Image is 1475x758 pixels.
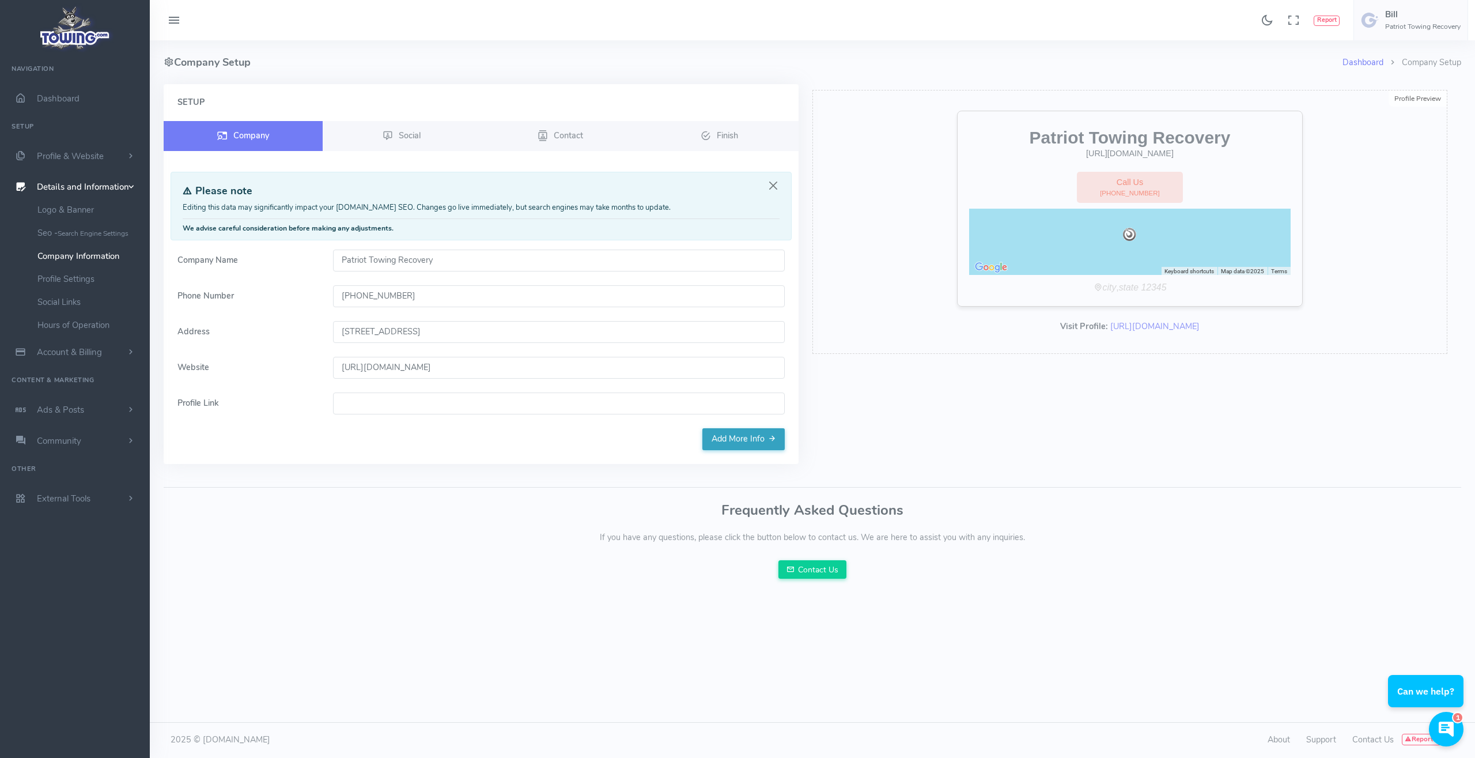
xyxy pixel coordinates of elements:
label: Profile Link [171,393,326,414]
a: Open this area in Google Maps (opens a new window) [972,260,1010,275]
b: Visit Profile: [1060,320,1108,332]
button: Keyboard shortcuts [1164,267,1214,276]
span: Finish [717,129,738,141]
span: [PHONE_NUMBER] [1100,188,1160,198]
a: Add More Info [702,428,785,450]
h5: Bill [1385,10,1461,19]
span: Dashboard [37,93,80,104]
label: Address [171,321,326,343]
input: Enter a location [333,321,785,343]
h2: Patriot Towing Recovery [969,129,1291,148]
h3: Frequently Asked Questions [164,503,1461,518]
div: 2025 © [DOMAIN_NAME] [164,734,812,746]
a: About [1268,734,1290,745]
span: Details and Information [37,182,129,193]
button: Report [1314,16,1340,26]
a: Logo & Banner [29,198,150,221]
h4: Company Setup [164,40,1342,84]
a: Contact Us [1352,734,1394,745]
span: Company [233,129,269,141]
a: Profile Settings [29,267,150,291]
span: Account & Billing [37,346,102,358]
span: Contact [554,129,583,141]
a: Call Us[PHONE_NUMBER] [1077,172,1183,203]
h4: Setup [177,98,785,107]
h4: Please note [183,186,780,197]
label: Phone Number [171,285,326,307]
button: Close [767,180,780,193]
i: 12345 [1141,282,1166,292]
a: Hours of Operation [29,314,150,337]
h6: We advise careful consideration before making any adjustments. [183,225,780,232]
div: Profile Preview [1389,90,1447,107]
span: Profile & Website [37,150,104,162]
a: Support [1306,734,1336,745]
iframe: Conversations [1376,643,1475,758]
div: , [969,281,1291,295]
small: Search Engine Settings [58,229,128,238]
span: External Tools [37,493,90,504]
a: Terms (opens in new tab) [1271,268,1287,274]
i: city [1103,282,1117,292]
div: [URL][DOMAIN_NAME] [969,148,1291,160]
span: Community [37,435,81,447]
img: user-image [1361,11,1379,29]
img: logo [36,3,114,52]
a: Social Links [29,291,150,314]
a: Seo -Search Engine Settings [29,221,150,244]
label: Company Name [171,250,326,271]
p: If you have any questions, please click the button below to contact us. We are here to assist you... [164,531,1461,544]
a: Contact Us [778,560,846,579]
label: Website [171,357,326,379]
p: Editing this data may significantly impact your [DOMAIN_NAME] SEO. Changes go live immediately, b... [183,202,780,213]
li: Company Setup [1383,56,1461,69]
span: Social [399,129,421,141]
span: Map data ©2025 [1221,268,1264,274]
img: Google [972,260,1010,275]
i: state [1119,282,1139,292]
h6: Patriot Towing Recovery [1385,23,1461,31]
a: Company Information [29,244,150,267]
a: [URL][DOMAIN_NAME] [1110,320,1200,332]
span: Ads & Posts [37,404,84,416]
a: Dashboard [1342,56,1383,68]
